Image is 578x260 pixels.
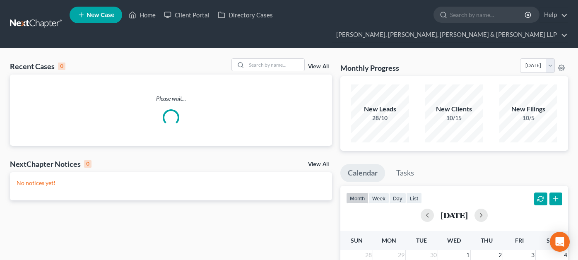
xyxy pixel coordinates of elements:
span: 1 [465,250,470,260]
a: Calendar [340,164,385,182]
a: Client Portal [160,7,214,22]
div: Recent Cases [10,61,65,71]
span: Thu [481,237,493,244]
div: 0 [84,160,92,168]
span: Sat [547,237,557,244]
h2: [DATE] [441,211,468,219]
div: NextChapter Notices [10,159,92,169]
h3: Monthly Progress [340,63,399,73]
button: day [389,193,406,204]
span: 30 [429,250,438,260]
div: New Filings [499,104,557,114]
button: month [346,193,368,204]
a: Tasks [389,164,421,182]
p: Please wait... [10,94,332,103]
span: Mon [382,237,396,244]
a: [PERSON_NAME], [PERSON_NAME], [PERSON_NAME] & [PERSON_NAME] LLP [332,27,568,42]
div: 10/15 [425,114,483,122]
span: Fri [515,237,524,244]
div: 28/10 [351,114,409,122]
span: 29 [397,250,405,260]
a: Help [540,7,568,22]
div: New Leads [351,104,409,114]
span: 3 [530,250,535,260]
p: No notices yet! [17,179,325,187]
button: list [406,193,422,204]
span: 2 [498,250,503,260]
span: Sun [351,237,363,244]
div: 10/5 [499,114,557,122]
input: Search by name... [246,59,304,71]
a: View All [308,64,329,70]
span: 28 [364,250,373,260]
div: New Clients [425,104,483,114]
span: Wed [447,237,461,244]
span: New Case [87,12,114,18]
span: Tue [416,237,427,244]
a: Directory Cases [214,7,277,22]
input: Search by name... [450,7,526,22]
span: 4 [563,250,568,260]
div: Open Intercom Messenger [550,232,570,252]
div: 0 [58,63,65,70]
a: Home [125,7,160,22]
a: View All [308,161,329,167]
button: week [368,193,389,204]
